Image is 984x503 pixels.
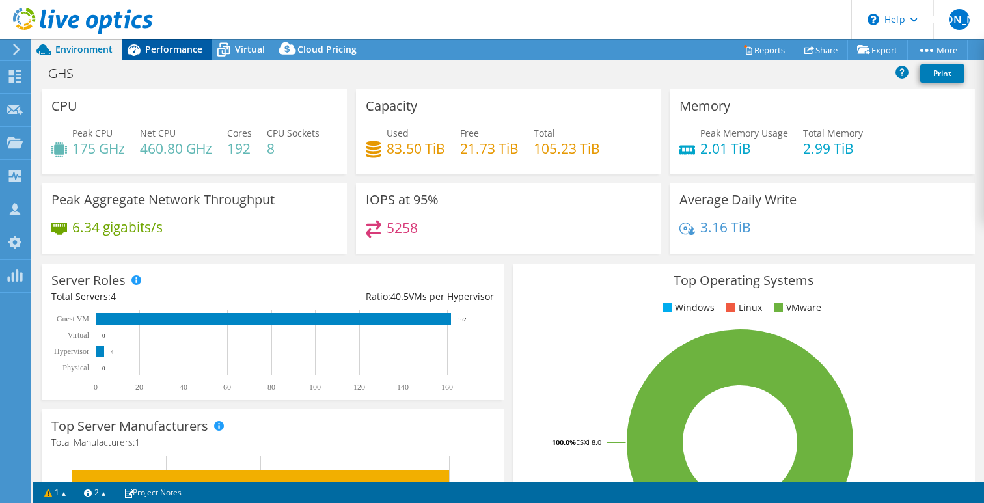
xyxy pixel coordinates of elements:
[679,99,730,113] h3: Memory
[803,127,863,139] span: Total Memory
[235,43,265,55] span: Virtual
[907,40,968,60] a: More
[102,365,105,372] text: 0
[180,383,187,392] text: 40
[460,141,519,156] h4: 21.73 TiB
[135,383,143,392] text: 20
[57,314,89,323] text: Guest VM
[227,141,252,156] h4: 192
[458,316,467,323] text: 162
[795,40,848,60] a: Share
[868,14,879,25] svg: \n
[297,43,357,55] span: Cloud Pricing
[534,127,555,139] span: Total
[534,141,600,156] h4: 105.23 TiB
[366,193,439,207] h3: IOPS at 95%
[111,349,114,355] text: 4
[552,437,576,447] tspan: 100.0%
[51,193,275,207] h3: Peak Aggregate Network Throughput
[62,363,89,372] text: Physical
[135,436,140,448] span: 1
[390,290,409,303] span: 40.5
[223,383,231,392] text: 60
[72,141,125,156] h4: 175 GHz
[140,127,176,139] span: Net CPU
[111,290,116,303] span: 4
[523,273,965,288] h3: Top Operating Systems
[42,66,94,81] h1: GHS
[94,383,98,392] text: 0
[227,127,252,139] span: Cores
[55,43,113,55] span: Environment
[273,290,494,304] div: Ratio: VMs per Hypervisor
[267,141,320,156] h4: 8
[51,273,126,288] h3: Server Roles
[700,127,788,139] span: Peak Memory Usage
[145,43,202,55] span: Performance
[353,383,365,392] text: 120
[267,127,320,139] span: CPU Sockets
[72,127,113,139] span: Peak CPU
[35,484,75,500] a: 1
[267,383,275,392] text: 80
[723,301,762,315] li: Linux
[949,9,970,30] span: [PERSON_NAME]
[733,40,795,60] a: Reports
[366,99,417,113] h3: Capacity
[68,331,90,340] text: Virtual
[309,383,321,392] text: 100
[51,419,208,433] h3: Top Server Manufacturers
[576,437,601,447] tspan: ESXi 8.0
[387,141,445,156] h4: 83.50 TiB
[700,220,751,234] h4: 3.16 TiB
[920,64,964,83] a: Print
[115,484,191,500] a: Project Notes
[54,347,89,356] text: Hypervisor
[102,333,105,339] text: 0
[771,301,821,315] li: VMware
[397,383,409,392] text: 140
[441,383,453,392] text: 160
[679,193,797,207] h3: Average Daily Write
[803,141,863,156] h4: 2.99 TiB
[700,141,788,156] h4: 2.01 TiB
[51,290,273,304] div: Total Servers:
[460,127,479,139] span: Free
[387,221,418,235] h4: 5258
[847,40,908,60] a: Export
[387,127,409,139] span: Used
[659,301,715,315] li: Windows
[51,99,77,113] h3: CPU
[51,435,494,450] h4: Total Manufacturers:
[72,220,163,234] h4: 6.34 gigabits/s
[140,141,212,156] h4: 460.80 GHz
[75,484,115,500] a: 2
